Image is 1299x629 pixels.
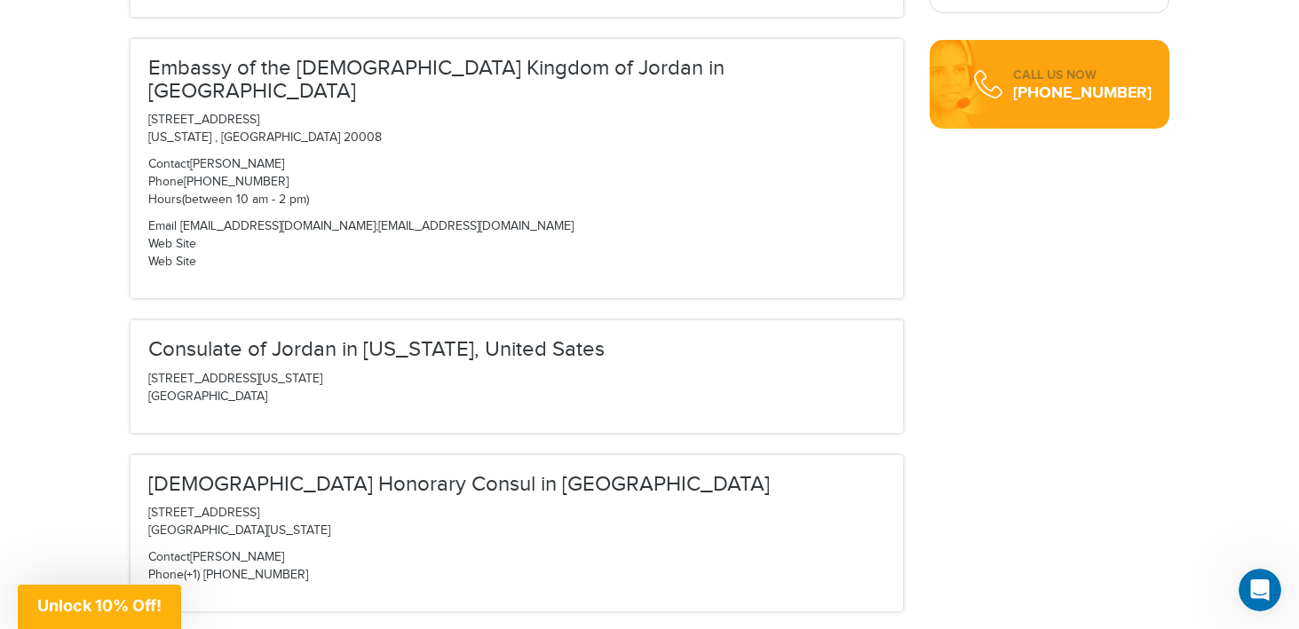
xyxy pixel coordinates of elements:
[148,175,184,189] span: Phone
[148,473,885,496] h3: [DEMOGRAPHIC_DATA] Honorary Consul in [GEOGRAPHIC_DATA]
[18,585,181,629] div: Unlock 10% Off!
[1013,67,1152,84] div: CALL US NOW
[180,219,574,233] a: [EMAIL_ADDRESS][DOMAIN_NAME];[EMAIL_ADDRESS][DOMAIN_NAME]
[148,112,885,147] p: [STREET_ADDRESS] [US_STATE] , [GEOGRAPHIC_DATA] 20008
[148,505,885,540] p: [STREET_ADDRESS] [GEOGRAPHIC_DATA][US_STATE]
[148,568,184,582] span: Phone
[148,157,190,171] span: Contact
[148,549,885,585] p: [PERSON_NAME] (+1) [PHONE_NUMBER]
[1013,84,1152,102] div: [PHONE_NUMBER]
[148,57,885,104] h3: Embassy of the [DEMOGRAPHIC_DATA] Kingdom of Jordan in [GEOGRAPHIC_DATA]
[148,237,196,251] a: Web Site
[1239,569,1281,611] iframe: Intercom live chat
[148,219,177,233] span: Email
[148,338,885,361] h3: Consulate of Jordan in [US_STATE], United Sates
[148,371,885,406] p: [STREET_ADDRESS][US_STATE] [GEOGRAPHIC_DATA]
[148,550,190,564] span: Contact
[37,596,162,615] span: Unlock 10% Off!
[148,156,885,209] p: [PERSON_NAME] [PHONE_NUMBER] (between 10 am - 2 pm)
[148,255,196,269] a: Web Site
[148,193,182,207] span: Hours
